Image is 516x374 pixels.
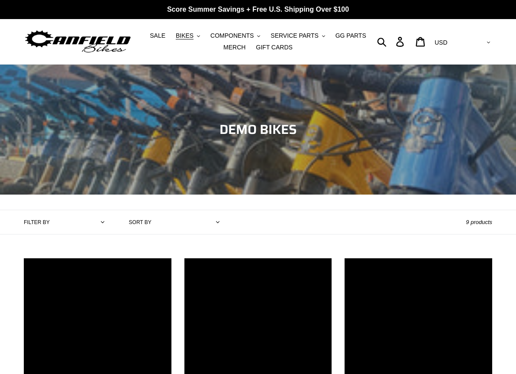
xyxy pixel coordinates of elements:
[210,32,254,39] span: COMPONENTS
[266,30,329,42] button: SERVICE PARTS
[176,32,193,39] span: BIKES
[219,119,297,140] span: DEMO BIKES
[252,42,297,53] a: GIFT CARDS
[24,218,50,226] label: Filter by
[24,28,132,55] img: Canfield Bikes
[145,30,170,42] a: SALE
[206,30,264,42] button: COMPONENTS
[271,32,318,39] span: SERVICE PARTS
[331,30,371,42] a: GG PARTS
[223,44,245,51] span: MERCH
[335,32,366,39] span: GG PARTS
[256,44,293,51] span: GIFT CARDS
[150,32,165,39] span: SALE
[219,42,250,53] a: MERCH
[171,30,204,42] button: BIKES
[129,218,152,226] label: Sort by
[466,219,492,225] span: 9 products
